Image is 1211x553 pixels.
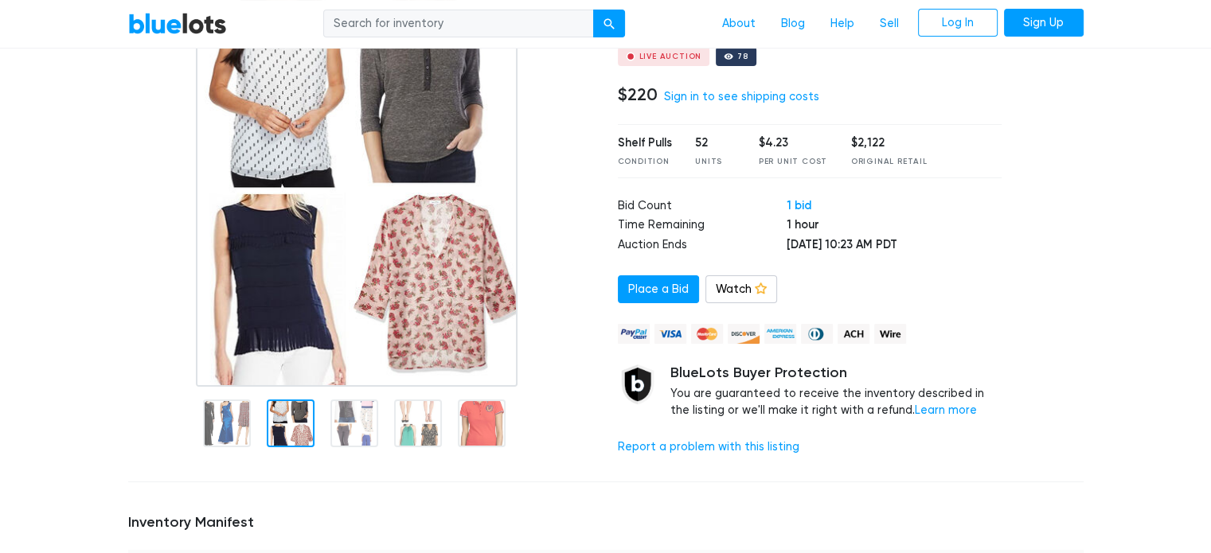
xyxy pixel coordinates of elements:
[654,324,686,344] img: visa-79caf175f036a155110d1892330093d4c38f53c55c9ec9e2c3a54a56571784bb.png
[664,90,819,103] a: Sign in to see shipping costs
[787,236,1002,256] td: [DATE] 10:23 AM PDT
[787,198,811,212] a: 1 bid
[639,53,702,60] div: Live Auction
[670,364,1002,382] h5: BlueLots Buyer Protection
[874,324,906,344] img: wire-908396882fe19aaaffefbd8e17b12f2f29708bd78693273c0e28e3a24408487f.png
[787,216,1002,236] td: 1 hour
[618,156,672,168] div: Condition
[618,197,787,217] td: Bid Count
[759,156,827,168] div: Per Unit Cost
[618,236,787,256] td: Auction Ends
[618,216,787,236] td: Time Remaining
[915,403,977,417] a: Learn more
[1004,9,1084,37] a: Sign Up
[728,324,760,344] img: discover-82be18ecfda2d062aad2762c1ca80e2d36a4073d45c9e0ffae68cd515fbd3d32.png
[705,275,777,304] a: Watch
[818,9,867,39] a: Help
[618,275,699,304] a: Place a Bid
[759,134,827,152] div: $4.23
[618,440,799,454] a: Report a problem with this listing
[128,514,1084,532] h5: Inventory Manifest
[695,156,735,168] div: Units
[851,134,928,152] div: $2,122
[618,134,672,152] div: Shelf Pulls
[691,324,723,344] img: mastercard-42073d1d8d11d6635de4c079ffdb20a4f30a903dc55d1612383a1b395dd17f39.png
[918,9,998,37] a: Log In
[618,324,650,344] img: paypal_credit-80455e56f6e1299e8d57f40c0dcee7b8cd4ae79b9eccbfc37e2480457ba36de9.png
[838,324,869,344] img: ach-b7992fed28a4f97f893c574229be66187b9afb3f1a8d16a4691d3d3140a8ab00.png
[764,324,796,344] img: american_express-ae2a9f97a040b4b41f6397f7637041a5861d5f99d0716c09922aba4e24c8547d.png
[618,364,658,404] img: buyer_protection_shield-3b65640a83011c7d3ede35a8e5a80bfdfaa6a97447f0071c1475b91a4b0b3d01.png
[323,10,594,38] input: Search for inventory
[695,134,735,152] div: 52
[709,9,768,39] a: About
[851,156,928,168] div: Original Retail
[737,53,748,60] div: 78
[128,12,227,35] a: BlueLots
[801,324,833,344] img: diners_club-c48f30131b33b1bb0e5d0e2dbd43a8bea4cb12cb2961413e2f4250e06c020426.png
[768,9,818,39] a: Blog
[867,9,912,39] a: Sell
[670,364,1002,419] div: You are guaranteed to receive the inventory described in the listing or we'll make it right with ...
[618,84,658,105] h4: $220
